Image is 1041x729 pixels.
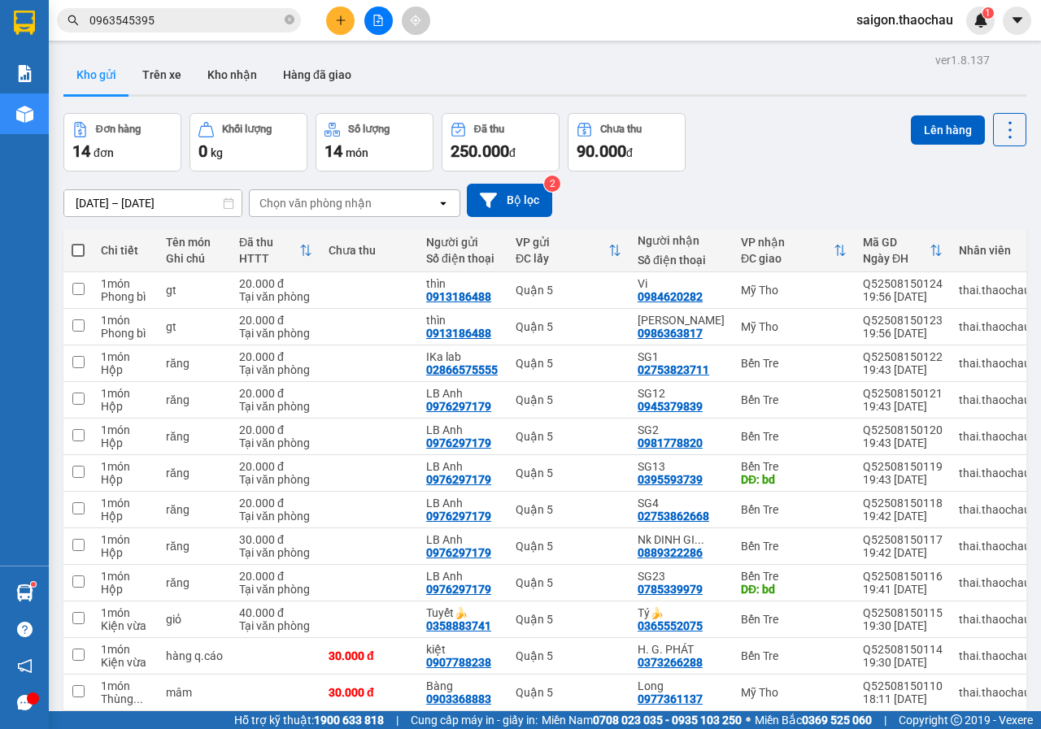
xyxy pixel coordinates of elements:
span: Cung cấp máy in - giấy in: [411,711,538,729]
div: thai.thaochau [959,649,1030,662]
button: Đơn hàng14đơn [63,113,181,171]
div: SG1 [638,350,725,363]
div: Số điện thoại [638,254,725,267]
div: 19:43 [DATE] [863,363,943,376]
div: 1 món [101,606,150,619]
div: Quận 5 [516,284,621,297]
span: 0 [198,141,207,161]
div: 30.000 đ [239,533,312,546]
div: Số lượng [348,124,390,135]
div: thai.thaochau [959,466,1030,479]
div: Quận 5 [516,466,621,479]
div: răng [166,393,223,406]
div: Q52508150110 [863,679,943,692]
div: Thanh Tùng [638,314,725,327]
div: 0785339979 [638,583,703,596]
span: ... [695,533,704,546]
strong: 0708 023 035 - 0935 103 250 [593,714,742,727]
span: copyright [951,714,962,726]
div: Chưa thu [329,244,410,257]
div: Đã thu [474,124,504,135]
div: thai.thaochau [959,393,1030,406]
div: Q52508150122 [863,350,943,363]
div: 19:43 [DATE] [863,436,943,449]
span: caret-down [1010,13,1025,28]
div: SG23 [638,570,725,583]
div: 0976297179 [426,546,491,559]
span: ⚪️ [746,717,751,723]
div: Tại văn phòng [239,473,312,486]
div: 19:30 [DATE] [863,619,943,632]
div: Tại văn phòng [239,363,312,376]
img: icon-new-feature [973,13,988,28]
div: IKa lab [426,350,499,363]
div: 19:42 [DATE] [863,546,943,559]
div: Ngày ĐH [863,252,930,265]
div: 0981778820 [638,436,703,449]
th: Toggle SortBy [507,229,629,272]
div: Chưa thu [600,124,642,135]
div: Bến Tre [741,503,847,516]
div: 0976297179 [426,510,491,523]
div: 0373266288 [638,656,703,669]
div: Q52508150121 [863,387,943,400]
div: LB Anh [426,497,499,510]
div: Bến Tre [741,570,847,583]
div: Tại văn phòng [239,290,312,303]
div: 1 món [101,387,150,400]
div: 20.000 đ [239,460,312,473]
div: SG12 [638,387,725,400]
div: Quận 5 [516,540,621,553]
div: Hộp [101,400,150,413]
span: message [17,695,33,710]
div: ĐC giao [741,252,834,265]
div: 18:11 [DATE] [863,692,943,705]
div: Nk DINH GIA SPA [638,533,725,546]
div: thìn [426,277,499,290]
div: Q52508150114 [863,643,943,656]
div: 30.000 đ [329,649,410,662]
div: Tại văn phòng [239,546,312,559]
th: Toggle SortBy [855,229,951,272]
button: Chưa thu90.000đ [568,113,686,171]
div: 0365552075 [638,619,703,632]
span: | [396,711,399,729]
div: H. G. PHÁT [638,643,725,656]
div: Hộp [101,363,150,376]
div: 0945379839 [638,400,703,413]
div: Tại văn phòng [239,510,312,523]
div: Tuyết🍌 [426,606,499,619]
div: 02866575555 [426,363,498,376]
div: HTTT [239,252,299,265]
span: Miền Bắc [755,711,872,729]
span: Miền Nam [542,711,742,729]
div: Vi [638,277,725,290]
button: Bộ lọc [467,184,552,217]
span: notification [17,658,33,674]
div: 02753823711 [638,363,709,376]
span: 90.000 [577,141,626,161]
div: răng [166,503,223,516]
strong: 0369 525 060 [802,714,872,727]
span: Hỗ trợ kỹ thuật: [234,711,384,729]
div: thai.thaochau [959,503,1030,516]
div: 40.000 đ [239,606,312,619]
span: question-circle [17,622,33,637]
div: Long [638,679,725,692]
div: 1 món [101,277,150,290]
span: aim [410,15,421,26]
span: close-circle [285,13,294,28]
div: thai.thaochau [959,320,1030,333]
button: file-add [364,7,393,35]
div: 20.000 đ [239,350,312,363]
span: 250.000 [451,141,509,161]
div: Kiện vừa [101,619,150,632]
div: 20.000 đ [239,387,312,400]
div: Quận 5 [516,503,621,516]
div: 0913186488 [426,327,491,340]
div: 1 món [101,423,150,436]
img: logo-vxr [14,11,35,35]
div: thai.thaochau [959,430,1030,443]
div: Q52508150118 [863,497,943,510]
div: thai.thaochau [959,686,1030,699]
